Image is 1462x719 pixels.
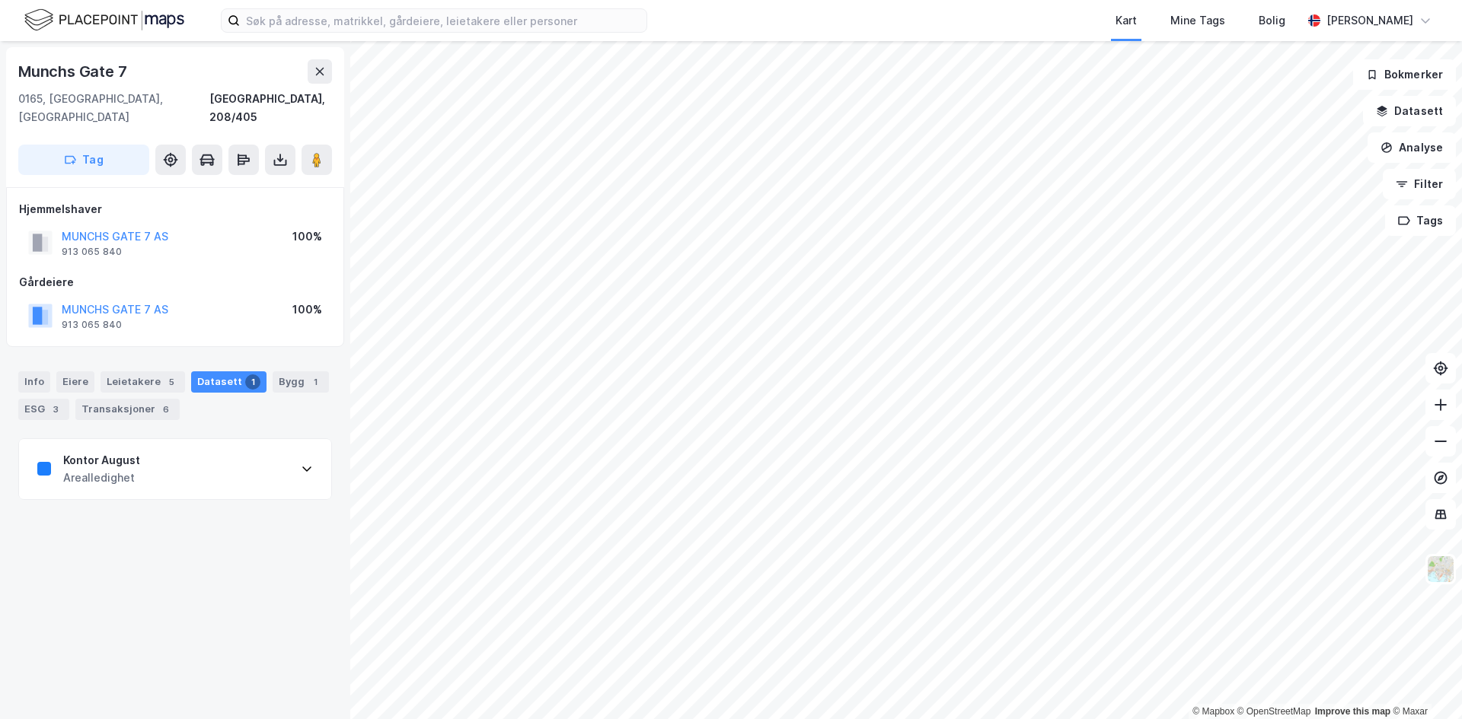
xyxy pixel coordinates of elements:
[1170,11,1225,30] div: Mine Tags
[158,402,174,417] div: 6
[56,371,94,393] div: Eiere
[19,273,331,291] div: Gårdeiere
[75,399,180,420] div: Transaksjoner
[1426,555,1455,584] img: Z
[24,7,184,33] img: logo.f888ab2527a4732fd821a326f86c7f29.svg
[19,200,331,218] div: Hjemmelshaver
[18,90,209,126] div: 0165, [GEOGRAPHIC_DATA], [GEOGRAPHIC_DATA]
[1383,169,1456,199] button: Filter
[1192,706,1234,717] a: Mapbox
[240,9,646,32] input: Søk på adresse, matrikkel, gårdeiere, leietakere eller personer
[62,246,122,258] div: 913 065 840
[1368,132,1456,163] button: Analyse
[209,90,332,126] div: [GEOGRAPHIC_DATA], 208/405
[245,374,260,390] div: 1
[1386,646,1462,719] iframe: Chat Widget
[1116,11,1137,30] div: Kart
[18,59,129,84] div: Munchs Gate 7
[18,399,69,420] div: ESG
[191,371,267,393] div: Datasett
[63,451,140,469] div: Kontor August
[292,227,322,246] div: 100%
[62,319,122,331] div: 913 065 840
[273,371,329,393] div: Bygg
[1363,96,1456,126] button: Datasett
[1386,646,1462,719] div: Kontrollprogram for chat
[1237,706,1311,717] a: OpenStreetMap
[18,145,149,175] button: Tag
[292,301,322,319] div: 100%
[1315,706,1390,717] a: Improve this map
[48,402,63,417] div: 3
[63,469,140,487] div: Arealledighet
[1326,11,1413,30] div: [PERSON_NAME]
[164,374,179,390] div: 5
[308,374,323,390] div: 1
[101,371,185,393] div: Leietakere
[1259,11,1285,30] div: Bolig
[1385,205,1456,236] button: Tags
[1353,59,1456,90] button: Bokmerker
[18,371,50,393] div: Info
